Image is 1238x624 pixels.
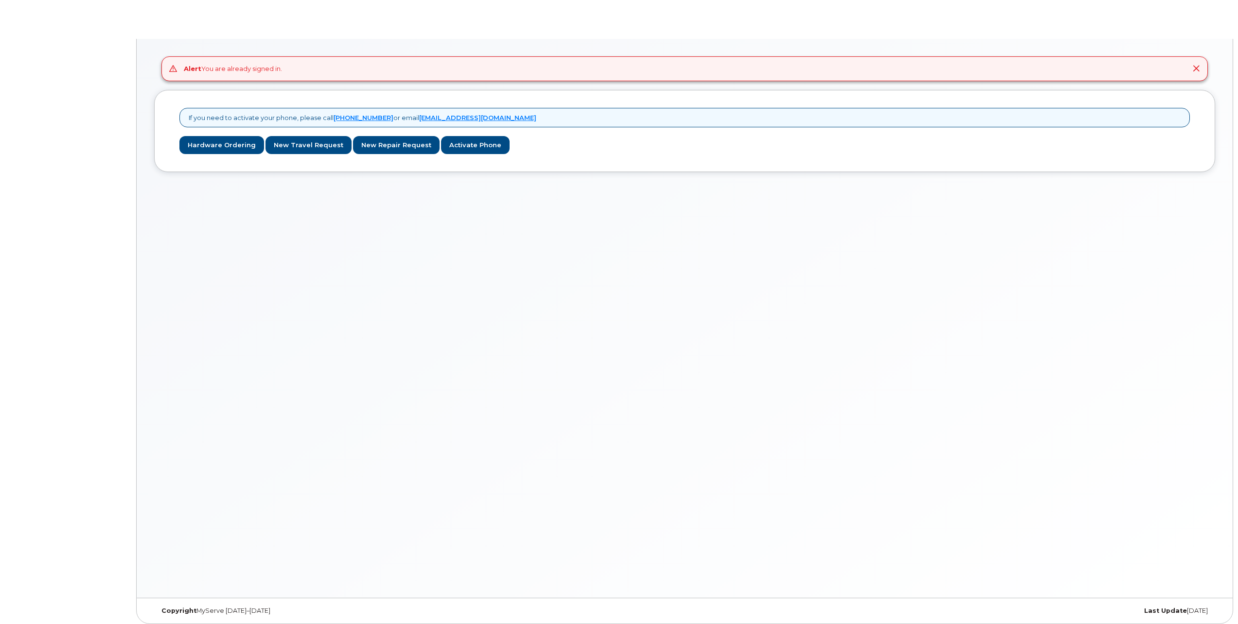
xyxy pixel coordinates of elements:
[179,136,264,154] a: Hardware Ordering
[154,607,508,615] div: MyServe [DATE]–[DATE]
[1144,607,1187,614] strong: Last Update
[184,65,201,72] strong: Alert
[184,64,282,73] div: You are already signed in.
[441,136,510,154] a: Activate Phone
[189,113,536,122] p: If you need to activate your phone, please call or email
[419,114,536,121] a: [EMAIL_ADDRESS][DOMAIN_NAME]
[862,607,1215,615] div: [DATE]
[353,136,440,154] a: New Repair Request
[161,607,196,614] strong: Copyright
[334,114,393,121] a: [PHONE_NUMBER]
[265,136,352,154] a: New Travel Request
